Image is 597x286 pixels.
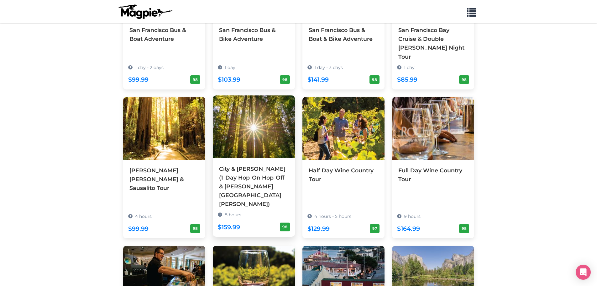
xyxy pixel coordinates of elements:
[190,224,200,233] div: 98
[392,97,474,160] img: Full Day Wine Country Tour
[404,65,415,70] span: 1 day
[129,26,199,43] div: San Francisco Bus & Boat Adventure
[397,224,420,234] div: $164.99
[190,75,200,84] div: 98
[213,95,295,237] a: City & [PERSON_NAME] (1-Day Hop-On Hop-Off & [PERSON_NAME][GEOGRAPHIC_DATA][PERSON_NAME]) 8 hours...
[302,97,385,212] a: Half Day Wine Country Tour 4 hours - 5 hours $129.99 97
[123,97,205,221] a: [PERSON_NAME] [PERSON_NAME] & Sausalito Tour 4 hours $99.99 98
[370,224,380,233] div: 97
[225,65,235,70] span: 1 day
[128,224,149,234] div: $99.99
[129,166,199,192] div: [PERSON_NAME] [PERSON_NAME] & Sausalito Tour
[117,4,173,19] img: logo-ab69f6fb50320c5b225c76a69d11143b.png
[280,75,290,84] div: 98
[576,265,591,280] div: Open Intercom Messenger
[369,75,380,84] div: 98
[309,166,378,184] div: Half Day Wine Country Tour
[135,65,164,70] span: 1 day - 2 days
[128,75,149,84] div: $99.99
[397,75,417,84] div: $85.99
[280,223,290,231] div: 98
[225,212,241,218] span: 8 hours
[392,97,474,212] a: Full Day Wine Country Tour 9 hours $164.99 98
[398,166,468,184] div: Full Day Wine Country Tour
[404,213,421,219] span: 9 hours
[314,65,343,70] span: 1 day - 3 days
[314,213,351,219] span: 4 hours - 5 hours
[398,26,468,61] div: San Francisco Bay Cruise & Double [PERSON_NAME] Night Tour
[302,97,385,160] img: Half Day Wine Country Tour
[309,26,378,43] div: San Francisco Bus & Boat & Bike Adventure
[123,97,205,160] img: Muir Woods & Sausalito Tour
[219,165,289,209] div: City & [PERSON_NAME] (1-Day Hop-On Hop-Off & [PERSON_NAME][GEOGRAPHIC_DATA][PERSON_NAME])
[459,224,469,233] div: 98
[219,26,289,43] div: San Francisco Bus & Bike Adventure
[307,224,330,234] div: $129.99
[218,75,240,84] div: $103.99
[459,75,469,84] div: 98
[213,95,295,158] img: City & Woods (1-Day Hop-On Hop-Off & Muir Woods)
[307,75,329,84] div: $141.99
[218,222,240,232] div: $159.99
[135,213,152,219] span: 4 hours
